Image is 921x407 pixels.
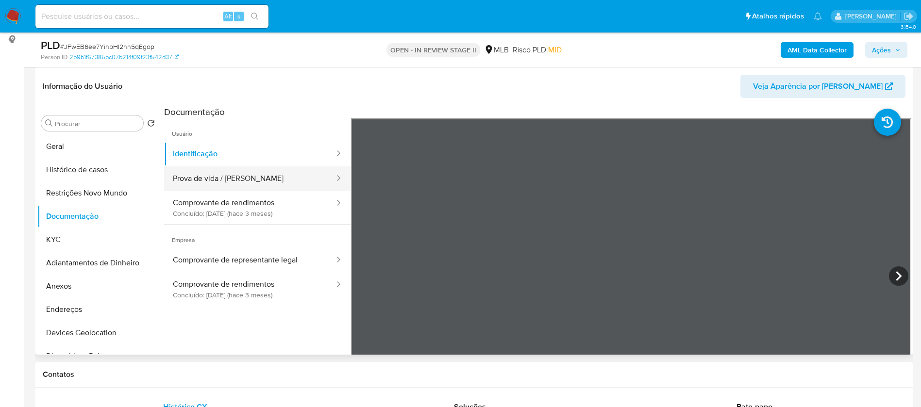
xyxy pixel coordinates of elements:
[872,42,891,58] span: Ações
[245,10,265,23] button: search-icon
[69,53,179,62] a: 2b9b1f67385bc07b214f09f23f542d37
[147,119,155,130] button: Retornar ao pedido padrão
[865,42,907,58] button: Ações
[37,298,159,321] button: Endereços
[237,12,240,21] span: s
[35,10,268,23] input: Pesquise usuários ou casos...
[41,37,60,53] b: PLD
[60,42,154,51] span: # JFwEB6ee7YinpHl2nn5qEgop
[753,75,883,98] span: Veja Aparência por [PERSON_NAME]
[781,42,854,58] button: AML Data Collector
[814,12,822,20] a: Notificações
[845,12,900,21] p: renata.fdelgado@mercadopago.com.br
[484,45,509,55] div: MLB
[37,321,159,344] button: Devices Geolocation
[386,43,480,57] p: OPEN - IN REVIEW STAGE II
[55,119,139,128] input: Procurar
[752,11,804,21] span: Atalhos rápidos
[41,53,67,62] b: Person ID
[37,275,159,298] button: Anexos
[43,81,122,91] h1: Informação do Usuário
[37,135,159,158] button: Geral
[787,42,847,58] b: AML Data Collector
[43,370,905,379] h1: Contatos
[904,11,914,21] a: Sair
[37,251,159,275] button: Adiantamentos de Dinheiro
[224,12,232,21] span: Alt
[37,181,159,205] button: Restrições Novo Mundo
[37,344,159,368] button: Dispositivos Point
[740,75,905,98] button: Veja Aparência por [PERSON_NAME]
[37,158,159,181] button: Histórico de casos
[45,119,53,127] button: Procurar
[37,228,159,251] button: KYC
[513,45,562,55] span: Risco PLD:
[37,205,159,228] button: Documentação
[548,44,562,55] span: MID
[901,23,916,31] span: 3.154.0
